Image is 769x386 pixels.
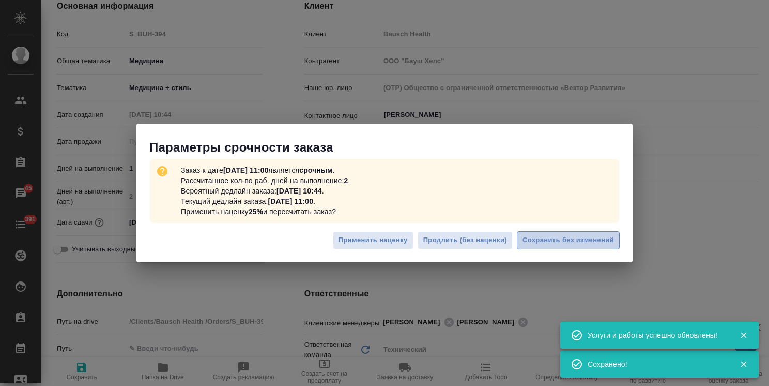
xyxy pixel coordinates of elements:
[339,234,408,246] span: Применить наценку
[249,207,263,216] b: 25%
[517,231,620,249] button: Сохранить без изменений
[344,176,348,185] b: 2
[268,197,313,205] b: [DATE] 11:00
[333,231,413,249] button: Применить наценку
[177,161,355,221] p: Заказ к дате является . Рассчитанное кол-во раб. дней на выполнение: . Вероятный дедлайн заказа: ...
[423,234,507,246] span: Продлить (без наценки)
[522,234,614,246] span: Сохранить без изменений
[733,360,754,369] button: Закрыть
[418,231,513,249] button: Продлить (без наценки)
[223,166,269,174] b: [DATE] 11:00
[733,331,754,340] button: Закрыть
[276,187,322,195] b: [DATE] 10:44
[588,359,724,369] div: Сохранено!
[149,139,633,156] p: Параметры срочности заказа
[299,166,332,174] b: срочным
[588,330,724,340] div: Услуги и работы успешно обновлены!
